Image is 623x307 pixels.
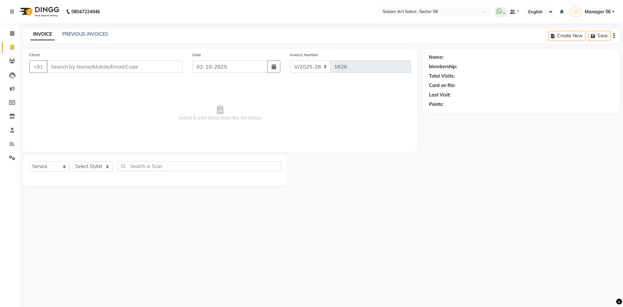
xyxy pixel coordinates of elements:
[429,82,456,89] div: Card on file:
[31,29,55,40] a: INVOICE
[588,31,611,41] button: Save
[118,161,281,171] input: Search or Scan
[548,31,585,41] button: Create New
[71,3,100,21] b: 08047224946
[62,31,108,37] a: PREVIOUS INVOICES
[290,52,318,58] label: Invoice Number
[29,52,40,58] label: Client
[429,101,444,108] div: Points:
[29,81,411,146] span: Select & add items from the list below
[17,3,61,21] img: logo
[429,63,457,70] div: Membership:
[47,60,183,73] input: Search by Name/Mobile/Email/Code
[429,92,451,98] div: Last Visit:
[192,52,201,58] label: Date
[429,73,455,80] div: Total Visits:
[29,60,47,73] button: +91
[429,54,444,61] div: Name:
[585,8,611,15] span: Manager 56
[570,6,581,17] img: Manager 56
